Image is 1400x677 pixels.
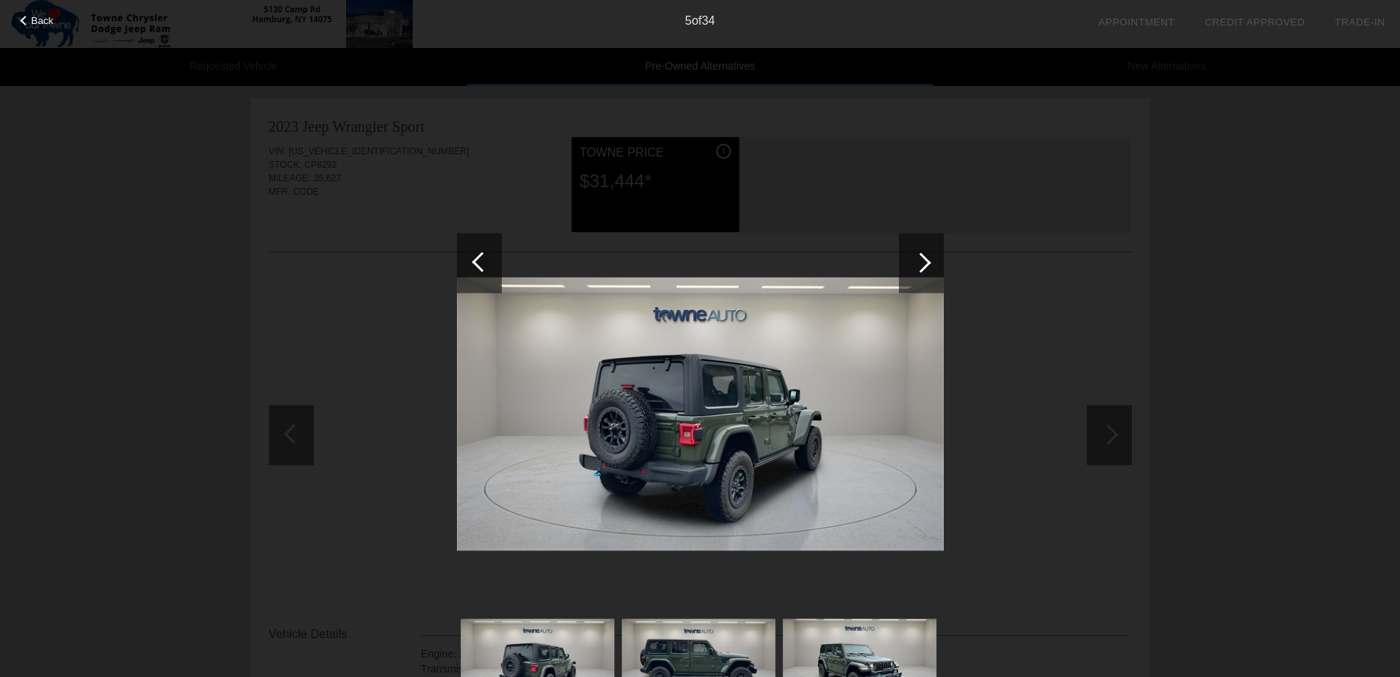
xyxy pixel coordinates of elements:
a: Credit Approved [1204,16,1305,28]
img: 28ca44b4698414213625eda6e0172531.jpg [457,277,944,551]
span: 5 [685,14,691,27]
span: Back [31,15,54,26]
span: 34 [702,14,715,27]
a: Trade-In [1335,16,1385,28]
a: Appointment [1098,16,1175,28]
